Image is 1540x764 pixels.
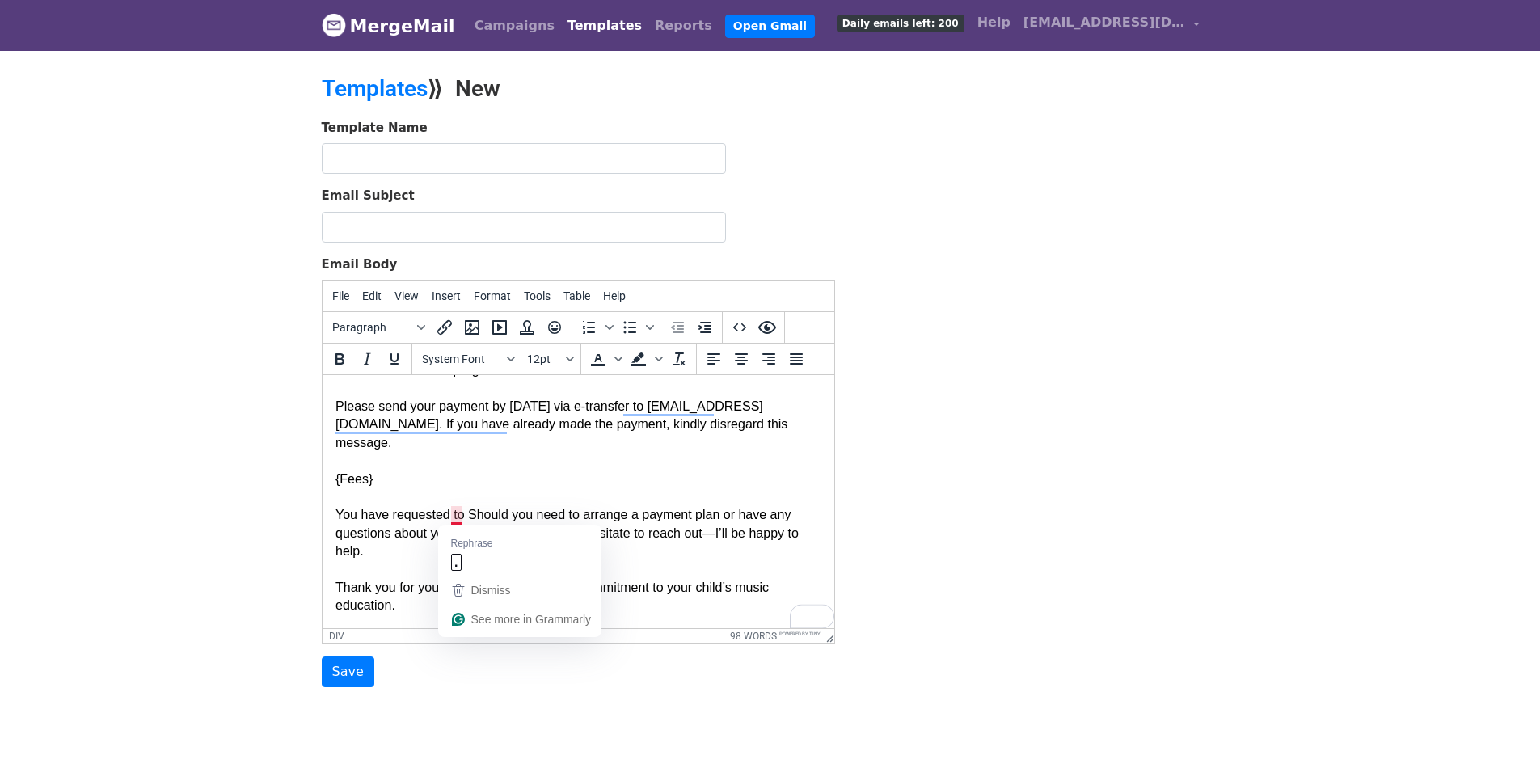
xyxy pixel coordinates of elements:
[584,345,625,373] div: Text color
[691,314,719,341] button: Increase indent
[468,10,561,42] a: Campaigns
[322,75,428,102] a: Templates
[576,314,616,341] div: Numbered list
[513,314,541,341] button: Insert template
[422,352,501,365] span: System Font
[830,6,971,39] a: Daily emails left: 200
[431,314,458,341] button: Insert/edit link
[322,255,398,274] label: Email Body
[665,345,693,373] button: Clear formatting
[322,9,455,43] a: MergeMail
[13,204,499,240] div: Thank you for your continued support and commitment to your child’s music education.
[616,314,656,341] div: Bullet list
[332,289,349,302] span: File
[381,345,408,373] button: Underline
[625,345,665,373] div: Background color
[458,314,486,341] button: Insert/edit image
[486,314,513,341] button: Insert/edit media
[13,131,499,185] div: You have requested to Should you need to arrange a payment plan or have any questions about your ...
[13,77,499,131] div: {Fees}
[362,289,382,302] span: Edit
[1017,6,1206,44] a: [EMAIL_ADDRESS][DOMAIN_NAME]
[837,15,964,32] span: Daily emails left: 200
[332,321,411,334] span: Paragraph
[432,289,461,302] span: Insert
[322,187,415,205] label: Email Subject
[524,289,551,302] span: Tools
[725,15,815,38] a: Open Gmail
[326,345,353,373] button: Bold
[541,314,568,341] button: Emoticons
[783,345,810,373] button: Justify
[1459,686,1540,764] iframe: Chat Widget
[664,314,691,341] button: Decrease indent
[416,345,521,373] button: Fonts
[13,23,499,77] div: Please send your payment by [DATE] via e-transfer to [EMAIL_ADDRESS][DOMAIN_NAME] . If you have a...
[322,656,374,687] input: Save
[821,629,834,643] div: Resize
[353,345,381,373] button: Italic
[527,352,563,365] span: 12pt
[521,345,577,373] button: Font sizes
[700,345,728,373] button: Align left
[603,289,626,302] span: Help
[730,631,777,642] button: 98 words
[329,631,344,642] div: div
[755,345,783,373] button: Align right
[753,314,781,341] button: Preview
[648,10,719,42] a: Reports
[322,75,912,103] h2: ⟫ New
[728,345,755,373] button: Align center
[563,289,590,302] span: Table
[323,375,834,628] iframe: Rich Text Area. Press ALT-0 for help.
[474,289,511,302] span: Format
[322,13,346,37] img: MergeMail logo
[726,314,753,341] button: Source code
[561,10,648,42] a: Templates
[779,631,821,636] a: Powered by Tiny
[1023,13,1185,32] span: [EMAIL_ADDRESS][DOMAIN_NAME]
[971,6,1017,39] a: Help
[394,289,419,302] span: View
[326,314,431,341] button: Blocks
[322,119,428,137] label: Template Name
